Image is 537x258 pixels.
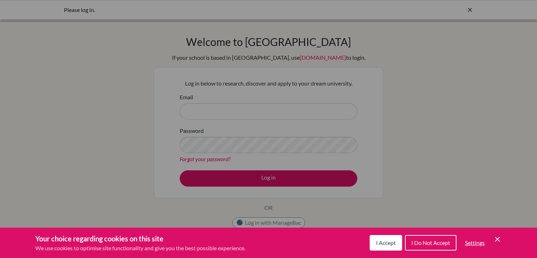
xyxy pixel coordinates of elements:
[493,235,502,244] button: Save and close
[35,233,245,244] h3: Your choice regarding cookies on this site
[35,244,245,252] p: We use cookies to optimise site functionality and give you the best possible experience.
[465,239,485,246] span: Settings
[376,239,396,246] span: I Accept
[405,235,457,251] button: I Do Not Accept
[411,239,450,246] span: I Do Not Accept
[459,236,490,250] button: Settings
[370,235,402,251] button: I Accept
